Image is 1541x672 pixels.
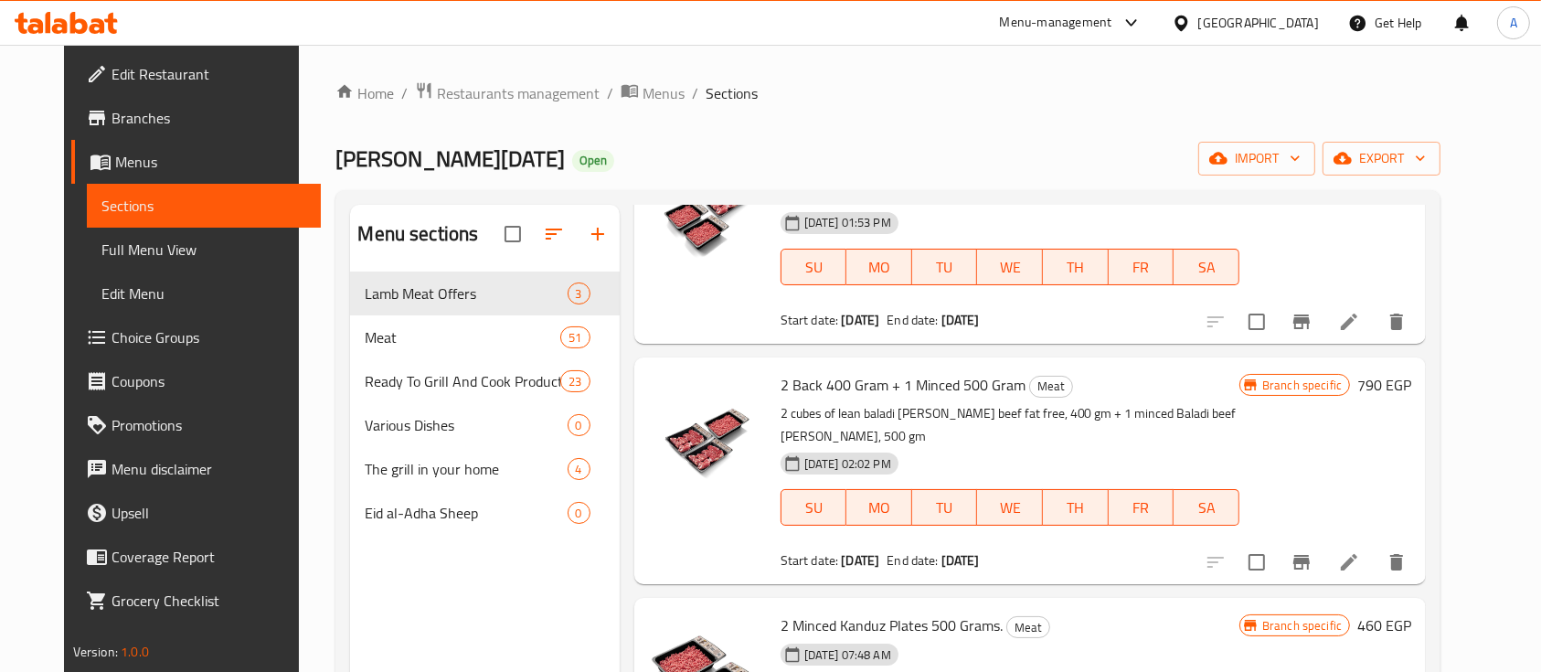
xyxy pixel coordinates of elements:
[71,359,322,403] a: Coupons
[1181,495,1232,521] span: SA
[73,640,118,664] span: Version:
[1255,377,1349,394] span: Branch specific
[1375,300,1419,344] button: delete
[706,82,758,104] span: Sections
[1238,303,1276,341] span: Select to update
[561,373,589,390] span: 23
[846,249,912,285] button: MO
[1280,300,1323,344] button: Branch-specific-item
[365,370,560,392] div: Ready To Grill And Cook Products
[335,81,1440,105] nav: breadcrumb
[101,195,307,217] span: Sections
[350,315,619,359] div: Meat51
[797,214,898,231] span: [DATE] 01:53 PM
[1375,540,1419,584] button: delete
[1198,142,1315,176] button: import
[568,414,590,436] div: items
[569,417,590,434] span: 0
[71,447,322,491] a: Menu disclaimer
[1338,551,1360,573] a: Edit menu item
[350,264,619,542] nav: Menu sections
[1213,147,1301,170] span: import
[365,502,567,524] div: Eid al-Adha Sheep
[919,495,971,521] span: TU
[854,254,905,281] span: MO
[1029,376,1073,398] div: Meat
[87,272,322,315] a: Edit Menu
[1007,617,1049,638] span: Meat
[789,254,840,281] span: SU
[1280,540,1323,584] button: Branch-specific-item
[846,489,912,526] button: MO
[781,371,1026,399] span: 2 Back 400 Gram + 1 Minced 500 Gram
[649,372,766,489] img: 2 Back 400 Gram + 1 Minced 500 Gram
[71,140,322,184] a: Menus
[350,272,619,315] div: Lamb Meat Offers3
[692,82,698,104] li: /
[112,502,307,524] span: Upsell
[569,285,590,303] span: 3
[357,220,478,248] h2: Menu sections
[101,283,307,304] span: Edit Menu
[1116,495,1167,521] span: FR
[121,640,149,664] span: 1.0.0
[71,96,322,140] a: Branches
[797,455,898,473] span: [DATE] 02:02 PM
[1357,613,1411,638] h6: 460 EGP
[1337,147,1426,170] span: export
[781,402,1239,448] p: 2 cubes of lean baladi [PERSON_NAME] beef fat free, 400 gm + 1 minced Baladi beef [PERSON_NAME], ...
[350,403,619,447] div: Various Dishes0
[781,185,1239,208] p: 2 minced baladi [PERSON_NAME] beef 500 g + 1 cubed baladi front beef front 400 g
[71,491,322,535] a: Upsell
[335,138,565,179] span: [PERSON_NAME][DATE]
[569,505,590,522] span: 0
[112,326,307,348] span: Choice Groups
[841,308,879,332] b: [DATE]
[112,590,307,612] span: Grocery Checklist
[984,495,1036,521] span: WE
[1357,372,1411,398] h6: 790 EGP
[1174,249,1239,285] button: SA
[568,502,590,524] div: items
[494,215,532,253] span: Select all sections
[112,458,307,480] span: Menu disclaimer
[532,212,576,256] span: Sort sections
[781,249,847,285] button: SU
[71,52,322,96] a: Edit Restaurant
[781,549,839,572] span: Start date:
[1116,254,1167,281] span: FR
[912,489,978,526] button: TU
[572,153,614,168] span: Open
[365,414,567,436] span: Various Dishes
[643,82,685,104] span: Menus
[781,612,1003,639] span: 2 Minced Kanduz Plates 500 Grams.
[1323,142,1440,176] button: export
[1238,543,1276,581] span: Select to update
[977,489,1043,526] button: WE
[1109,489,1174,526] button: FR
[1338,311,1360,333] a: Edit menu item
[941,549,980,572] b: [DATE]
[1043,489,1109,526] button: TH
[350,447,619,491] div: The grill in your home4
[576,212,620,256] button: Add section
[1109,249,1174,285] button: FR
[71,535,322,579] a: Coverage Report
[112,107,307,129] span: Branches
[101,239,307,261] span: Full Menu View
[887,308,938,332] span: End date:
[1255,617,1349,635] span: Branch specific
[350,491,619,535] div: Eid al-Adha Sheep0
[437,82,600,104] span: Restaurants management
[1050,495,1101,521] span: TH
[984,254,1036,281] span: WE
[1181,254,1232,281] span: SA
[365,326,560,348] div: Meat
[365,283,567,304] span: Lamb Meat Offers
[621,81,685,105] a: Menus
[977,249,1043,285] button: WE
[797,646,898,664] span: [DATE] 07:48 AM
[71,315,322,359] a: Choice Groups
[335,82,394,104] a: Home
